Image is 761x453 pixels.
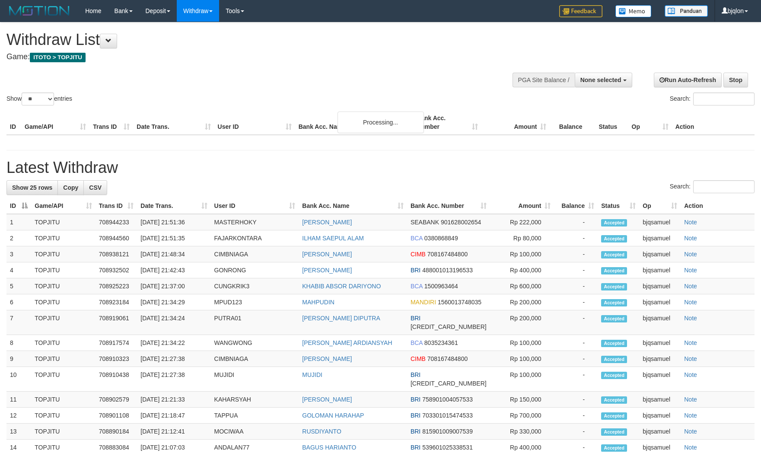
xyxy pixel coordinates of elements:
span: Accepted [601,412,627,420]
span: Accepted [601,356,627,363]
td: Rp 600,000 [490,278,554,294]
span: BCA [411,235,423,242]
span: None selected [580,77,621,83]
div: PGA Site Balance / [513,73,575,87]
td: 708925223 [96,278,137,294]
td: bjqsamuel [639,367,681,392]
input: Search: [693,93,755,105]
th: Action [681,198,755,214]
span: ITOTO > TOPJITU [30,53,86,62]
a: Note [684,371,697,378]
td: Rp 100,000 [490,246,554,262]
th: Trans ID [89,110,133,135]
span: Accepted [601,251,627,258]
th: Balance [550,110,595,135]
th: Bank Acc. Name [295,110,413,135]
td: 708902579 [96,392,137,408]
td: Rp 330,000 [490,424,554,440]
td: [DATE] 21:34:29 [137,294,210,310]
span: BCA [411,283,423,290]
th: Date Trans.: activate to sort column ascending [137,198,210,214]
td: Rp 100,000 [490,351,554,367]
td: 5 [6,278,31,294]
td: 708919061 [96,310,137,335]
a: MAHPUDIN [302,299,334,306]
span: Accepted [601,444,627,452]
a: RUSDIYANTO [302,428,341,435]
input: Search: [693,180,755,193]
td: - [554,278,598,294]
td: TOPJITU [31,392,95,408]
th: User ID [214,110,295,135]
span: CSV [89,184,102,191]
img: MOTION_logo.png [6,4,72,17]
a: [PERSON_NAME] [302,355,352,362]
a: GOLOMAN HARAHAP [302,412,364,419]
td: 13 [6,424,31,440]
td: [DATE] 21:48:34 [137,246,210,262]
h4: Game: [6,53,499,61]
td: MOCIWAA [211,424,299,440]
td: Rp 100,000 [490,367,554,392]
td: CUNGKRIK3 [211,278,299,294]
td: 708923184 [96,294,137,310]
th: Amount [481,110,550,135]
a: [PERSON_NAME] [302,267,352,274]
td: Rp 200,000 [490,310,554,335]
span: CIMB [411,355,426,362]
td: - [554,392,598,408]
td: [DATE] 21:21:33 [137,392,210,408]
td: PUTRA01 [211,310,299,335]
td: TOPJITU [31,351,95,367]
th: Bank Acc. Name: activate to sort column ascending [299,198,407,214]
a: Note [684,219,697,226]
span: Copy 605201018847536 to clipboard [411,323,487,330]
span: Show 25 rows [12,184,52,191]
td: 708932502 [96,262,137,278]
span: BRI [411,315,420,322]
td: 6 [6,294,31,310]
th: Balance: activate to sort column ascending [554,198,598,214]
td: TOPJITU [31,310,95,335]
a: [PERSON_NAME] [302,251,352,258]
td: 2 [6,230,31,246]
td: TOPJITU [31,367,95,392]
a: Note [684,428,697,435]
th: ID: activate to sort column descending [6,198,31,214]
td: KAHARSYAH [211,392,299,408]
th: Trans ID: activate to sort column ascending [96,198,137,214]
td: 11 [6,392,31,408]
td: bjqsamuel [639,294,681,310]
td: WANGWONG [211,335,299,351]
th: Status [595,110,628,135]
a: Show 25 rows [6,180,58,195]
td: 12 [6,408,31,424]
span: Accepted [601,235,627,242]
th: Game/API [21,110,89,135]
label: Show entries [6,93,72,105]
span: Accepted [601,396,627,404]
span: Copy 1500963464 to clipboard [424,283,458,290]
h1: Withdraw List [6,31,499,48]
label: Search: [670,180,755,193]
span: Accepted [601,283,627,290]
span: Accepted [601,219,627,226]
td: bjqsamuel [639,351,681,367]
a: CSV [83,180,107,195]
td: bjqsamuel [639,408,681,424]
span: Accepted [601,428,627,436]
span: Copy 539601025338531 to clipboard [422,444,473,451]
a: Note [684,315,697,322]
a: Note [684,396,697,403]
th: Bank Acc. Number [413,110,481,135]
th: Date Trans. [133,110,214,135]
td: 708890184 [96,424,137,440]
td: FAJARKONTARA [211,230,299,246]
a: Note [684,299,697,306]
img: Button%20Memo.svg [615,5,652,17]
span: Copy 815901009007539 to clipboard [422,428,473,435]
td: 3 [6,246,31,262]
span: Copy 708167484800 to clipboard [427,355,468,362]
a: Note [684,283,697,290]
th: Action [672,110,755,135]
